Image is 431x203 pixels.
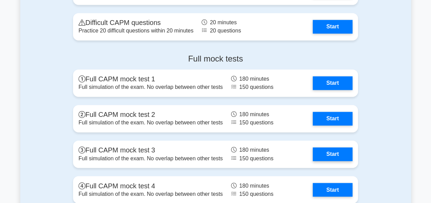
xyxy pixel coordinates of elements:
a: Start [313,183,352,197]
a: Start [313,76,352,90]
a: Start [313,147,352,161]
a: Start [313,20,352,33]
h4: Full mock tests [73,54,358,64]
a: Start [313,112,352,125]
